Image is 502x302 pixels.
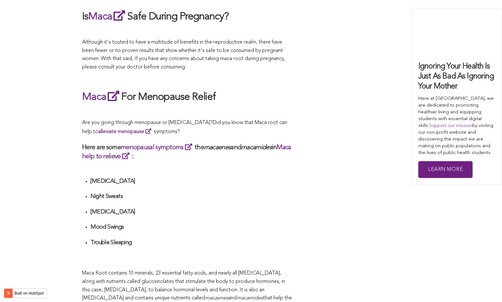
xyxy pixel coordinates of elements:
h4: [MEDICAL_DATA] [91,178,292,185]
h4: [MEDICAL_DATA] [91,208,292,216]
iframe: Chat Widget [470,271,502,302]
button: Built on HubSpot [4,288,47,298]
a: alleviate menopause [98,129,154,134]
a: Maca [82,92,121,102]
span: Maca Root contains 10 minerals, 23 essential fatty acids, and nearly all [MEDICAL_DATA], along wi... [82,271,285,301]
label: Built on HubSpot [12,289,46,297]
h3: Here are some the and in : [82,143,292,161]
span: Are you going through menopause or [MEDICAL_DATA]? [82,120,213,125]
h4: Trouble Sleeping [91,239,292,246]
em: macaenes [204,144,231,151]
h2: For Menopause Relief [82,89,292,104]
span: and [228,296,237,301]
img: HubSpot sprocket logo [4,289,12,297]
a: Maca help to relieve [82,144,291,160]
h4: Night Sweats [91,193,292,200]
a: Learn More [418,161,473,178]
span: macaenes [205,296,228,301]
a: menopausal symptoms [121,144,195,151]
h4: Mood Swings [91,224,292,231]
h2: Is Safe During Pregnancy? [82,9,292,24]
a: Maca [88,12,127,22]
em: macamides [241,144,272,151]
span: macamides [237,296,263,301]
span: Although it's touted to have a multitude of benefits in the reproductive realm, there have been f... [82,40,285,70]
